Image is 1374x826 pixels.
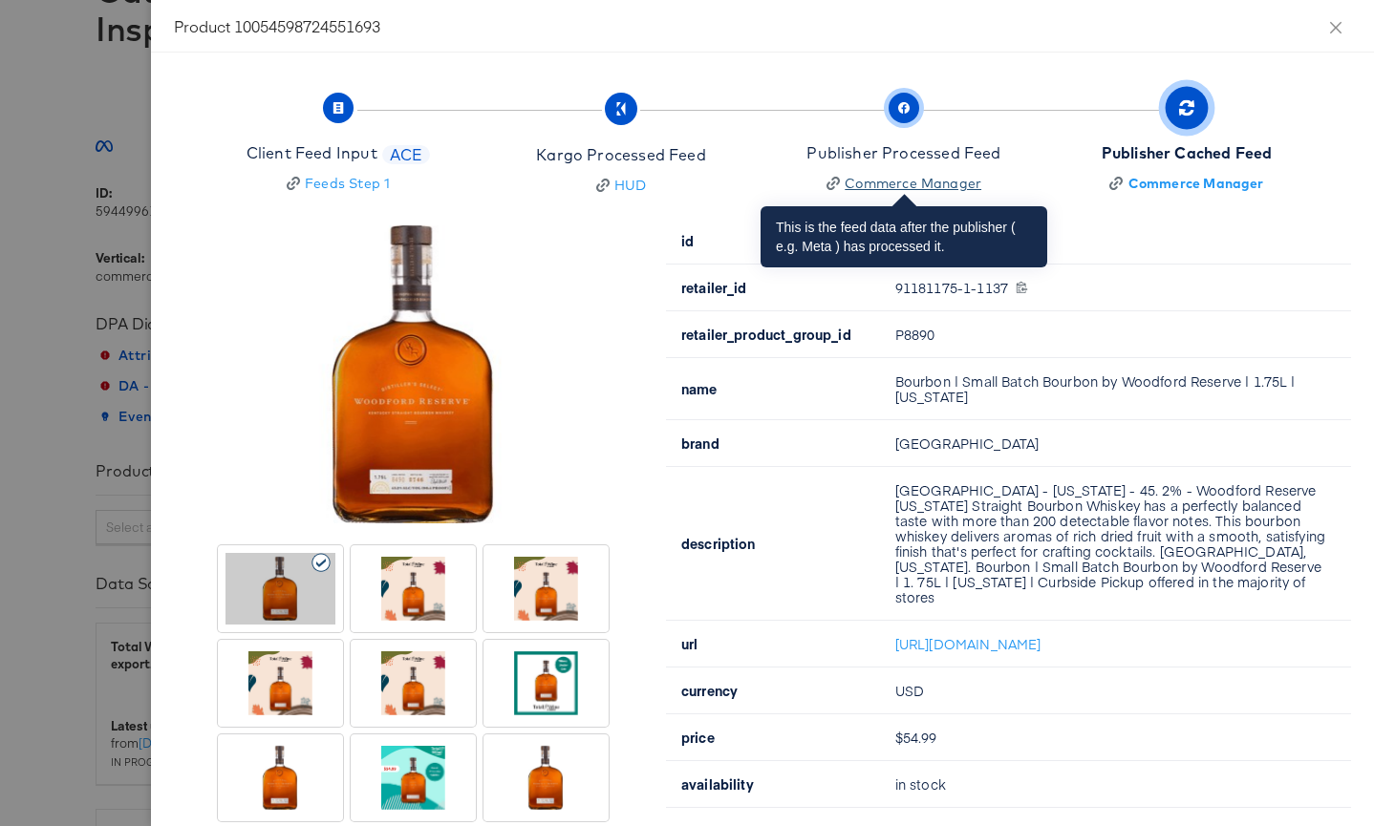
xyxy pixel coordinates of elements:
[305,174,390,193] div: Feeds Step 1
[880,761,1351,808] td: in stock
[614,176,647,195] div: HUD
[681,634,698,653] b: url
[880,358,1351,420] td: Bourbon | Small Batch Bourbon by Woodford Reserve | 1.75L | [US_STATE]
[895,634,1041,653] a: [URL][DOMAIN_NAME]
[755,75,1053,216] button: Publisher Processed FeedCommerce Manager
[681,434,719,453] b: brand
[1038,75,1336,216] button: Publisher Cached FeedCommerce Manager
[1102,142,1273,164] div: Publisher Cached Feed
[880,667,1351,714] td: USD
[806,174,1000,193] a: Commerce Manager
[1128,174,1264,193] div: Commerce Manager
[880,311,1351,358] td: P8890
[1328,20,1343,35] span: close
[681,325,851,344] b: retailer_product_group_id
[880,467,1351,621] td: [GEOGRAPHIC_DATA] - [US_STATE] - 45. 2% - Woodford Reserve [US_STATE] Straight Bourbon Whiskey ha...
[681,379,718,398] b: name
[681,231,694,250] b: id
[681,728,715,747] b: price
[895,233,1328,248] div: 10054598724551693
[536,176,705,195] a: HUD
[247,142,377,164] div: Client Feed Input
[681,681,738,700] b: currency
[174,15,1351,36] div: Product 10054598724551693
[806,142,1000,164] div: Publisher Processed Feed
[247,174,430,193] a: Feeds Step 1
[189,75,487,216] button: Client Feed InputACEFeeds Step 1
[681,534,756,553] b: description
[1102,174,1273,193] a: Commerce Manager
[880,420,1351,467] td: [GEOGRAPHIC_DATA]
[472,75,770,218] button: Kargo Processed FeedHUD
[895,280,1328,295] div: 91181175-1-1137
[536,144,705,166] div: Kargo Processed Feed
[681,774,754,794] b: availability
[880,714,1351,761] td: $54.99
[382,144,431,166] span: ACE
[681,278,747,297] b: retailer_id
[845,174,981,193] div: Commerce Manager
